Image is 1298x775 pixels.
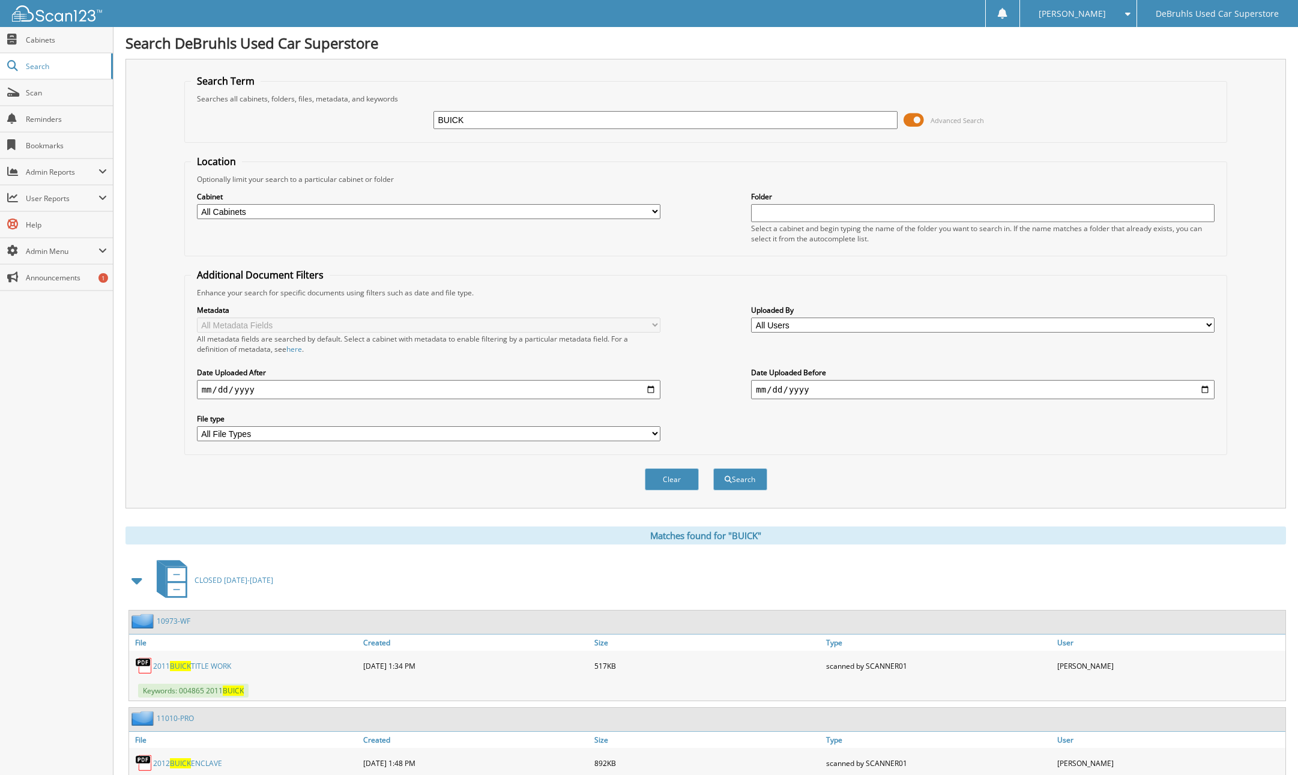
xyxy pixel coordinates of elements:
label: Metadata [197,305,660,315]
img: PDF.png [135,754,153,772]
a: Created [360,635,591,651]
a: 10973-WF [157,616,190,626]
span: Bookmarks [26,140,107,151]
span: [PERSON_NAME] [1039,10,1106,17]
a: 2011BUICKTITLE WORK [153,661,231,671]
span: Keywords: 004865 2011 [138,684,249,698]
div: 892KB [591,751,823,775]
div: 1 [98,273,108,283]
button: Search [713,468,767,490]
a: 2012BUICKENCLAVE [153,758,222,768]
div: Searches all cabinets, folders, files, metadata, and keywords [191,94,1221,104]
h1: Search DeBruhls Used Car Superstore [125,33,1286,53]
label: Date Uploaded Before [751,367,1215,378]
legend: Search Term [191,74,261,88]
div: [PERSON_NAME] [1054,751,1285,775]
div: Optionally limit your search to a particular cabinet or folder [191,174,1221,184]
span: Help [26,220,107,230]
input: end [751,380,1215,399]
span: Reminders [26,114,107,124]
span: BUICK [223,686,244,696]
a: File [129,635,360,651]
span: BUICK [170,661,191,671]
div: scanned by SCANNER01 [823,654,1054,678]
div: scanned by SCANNER01 [823,751,1054,775]
input: start [197,380,660,399]
a: File [129,732,360,748]
img: scan123-logo-white.svg [12,5,102,22]
img: folder2.png [131,711,157,726]
label: File type [197,414,660,424]
div: [DATE] 1:34 PM [360,654,591,678]
legend: Additional Document Filters [191,268,330,282]
label: Uploaded By [751,305,1215,315]
a: Type [823,635,1054,651]
span: Advanced Search [931,116,984,125]
span: Cabinets [26,35,107,45]
button: Clear [645,468,699,490]
a: 11010-PRO [157,713,194,723]
span: BUICK [170,758,191,768]
img: folder2.png [131,614,157,629]
a: Created [360,732,591,748]
span: Search [26,61,105,71]
a: here [286,344,302,354]
div: All metadata fields are searched by default. Select a cabinet with metadata to enable filtering b... [197,334,660,354]
span: Admin Reports [26,167,98,177]
div: [DATE] 1:48 PM [360,751,591,775]
div: Select a cabinet and begin typing the name of the folder you want to search in. If the name match... [751,223,1215,244]
a: Size [591,635,823,651]
div: 517KB [591,654,823,678]
label: Date Uploaded After [197,367,660,378]
span: Scan [26,88,107,98]
span: CLOSED [DATE]-[DATE] [195,575,273,585]
div: Matches found for "BUICK" [125,526,1286,544]
div: Enhance your search for specific documents using filters such as date and file type. [191,288,1221,298]
img: PDF.png [135,657,153,675]
label: Cabinet [197,191,660,202]
span: Announcements [26,273,107,283]
a: CLOSED [DATE]-[DATE] [149,556,273,604]
div: [PERSON_NAME] [1054,654,1285,678]
label: Folder [751,191,1215,202]
a: User [1054,635,1285,651]
a: Type [823,732,1054,748]
span: User Reports [26,193,98,204]
legend: Location [191,155,242,168]
span: Admin Menu [26,246,98,256]
span: DeBruhls Used Car Superstore [1156,10,1279,17]
a: User [1054,732,1285,748]
a: Size [591,732,823,748]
